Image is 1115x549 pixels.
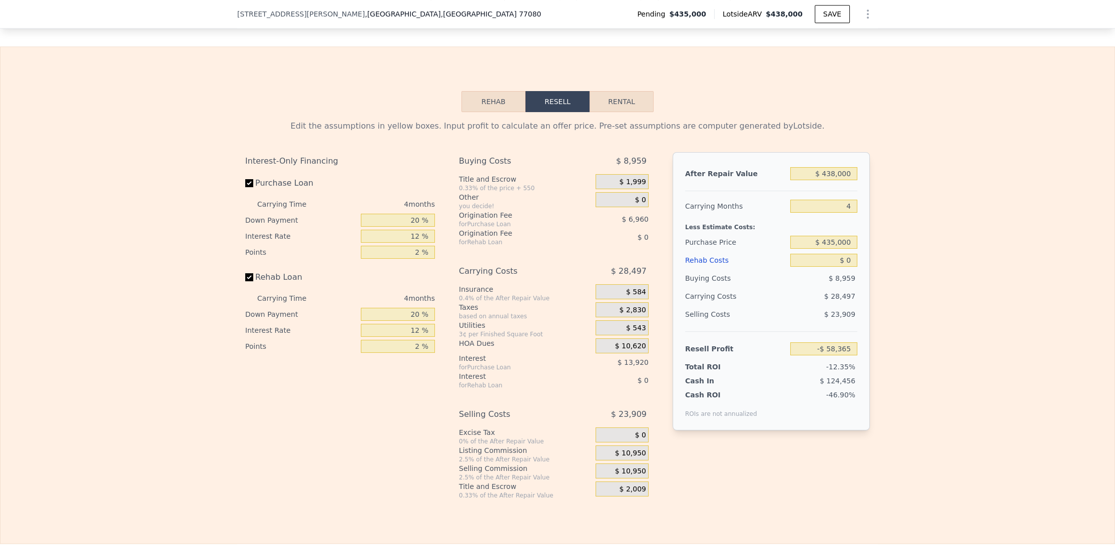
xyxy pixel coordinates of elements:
span: $ 1,999 [619,178,646,187]
div: Excise Tax [459,427,592,437]
div: ROIs are not annualized [685,400,757,418]
span: $435,000 [669,9,706,19]
div: Cash In [685,376,748,386]
div: you decide! [459,202,592,210]
div: Title and Escrow [459,174,592,184]
span: Pending [637,9,669,19]
div: Interest [459,353,571,363]
span: $ 8,959 [616,152,647,170]
div: Origination Fee [459,210,571,220]
input: Rehab Loan [245,273,253,281]
span: $ 2,830 [619,306,646,315]
div: Resell Profit [685,340,786,358]
span: -46.90% [826,391,855,399]
div: Carrying Costs [685,287,748,305]
div: Down Payment [245,212,357,228]
div: Carrying Months [685,197,786,215]
div: Points [245,244,357,260]
div: Purchase Price [685,233,786,251]
span: $ 124,456 [820,377,855,385]
div: 0% of the After Repair Value [459,437,592,445]
span: $ 10,620 [615,342,646,351]
div: Buying Costs [459,152,571,170]
span: , [GEOGRAPHIC_DATA] [365,9,541,19]
span: $ 584 [626,288,646,297]
div: Rehab Costs [685,251,786,269]
div: 2.5% of the After Repair Value [459,455,592,463]
div: 2.5% of the After Repair Value [459,473,592,481]
div: for Purchase Loan [459,220,571,228]
span: $ 0 [635,196,646,205]
div: Title and Escrow [459,481,592,491]
div: Less Estimate Costs: [685,215,857,233]
div: Carrying Time [257,290,322,306]
div: Carrying Costs [459,262,571,280]
div: Selling Costs [459,405,571,423]
span: $ 8,959 [829,274,855,282]
div: Cash ROI [685,390,757,400]
span: $ 0 [638,233,649,241]
span: $ 0 [635,431,646,440]
span: $ 23,909 [824,310,855,318]
span: $ 28,497 [611,262,647,280]
div: based on annual taxes [459,312,592,320]
span: $ 28,497 [824,292,855,300]
div: Interest-Only Financing [245,152,435,170]
div: Other [459,192,592,202]
span: $438,000 [766,10,803,18]
div: Down Payment [245,306,357,322]
div: Edit the assumptions in yellow boxes. Input profit to calculate an offer price. Pre-set assumptio... [245,120,870,132]
span: $ 23,909 [611,405,647,423]
div: Origination Fee [459,228,571,238]
div: for Purchase Loan [459,363,571,371]
div: Listing Commission [459,445,592,455]
div: for Rehab Loan [459,381,571,389]
div: Interest Rate [245,228,357,244]
div: Interest Rate [245,322,357,338]
label: Purchase Loan [245,174,357,192]
div: Selling Costs [685,305,786,323]
div: Interest [459,371,571,381]
span: $ 0 [638,376,649,384]
div: HOA Dues [459,338,592,348]
button: Show Options [858,4,878,24]
div: 0.33% of the After Repair Value [459,491,592,499]
div: Utilities [459,320,592,330]
span: , [GEOGRAPHIC_DATA] 77080 [441,10,541,18]
span: $ 13,920 [618,358,649,366]
button: SAVE [815,5,850,23]
button: Resell [525,91,590,112]
div: Taxes [459,302,592,312]
span: $ 10,950 [615,467,646,476]
div: Total ROI [685,362,748,372]
span: -12.35% [826,363,855,371]
div: 0.4% of the After Repair Value [459,294,592,302]
span: [STREET_ADDRESS][PERSON_NAME] [237,9,365,19]
div: Selling Commission [459,463,592,473]
div: Points [245,338,357,354]
span: $ 2,009 [619,485,646,494]
span: $ 6,960 [622,215,648,223]
input: Purchase Loan [245,179,253,187]
div: 3¢ per Finished Square Foot [459,330,592,338]
div: Insurance [459,284,592,294]
label: Rehab Loan [245,268,357,286]
div: 4 months [326,290,435,306]
div: for Rehab Loan [459,238,571,246]
span: Lotside ARV [723,9,766,19]
div: 4 months [326,196,435,212]
button: Rental [590,91,654,112]
span: $ 543 [626,324,646,333]
div: After Repair Value [685,165,786,183]
div: 0.33% of the price + 550 [459,184,592,192]
div: Carrying Time [257,196,322,212]
div: Buying Costs [685,269,786,287]
span: $ 10,950 [615,449,646,458]
button: Rehab [461,91,525,112]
